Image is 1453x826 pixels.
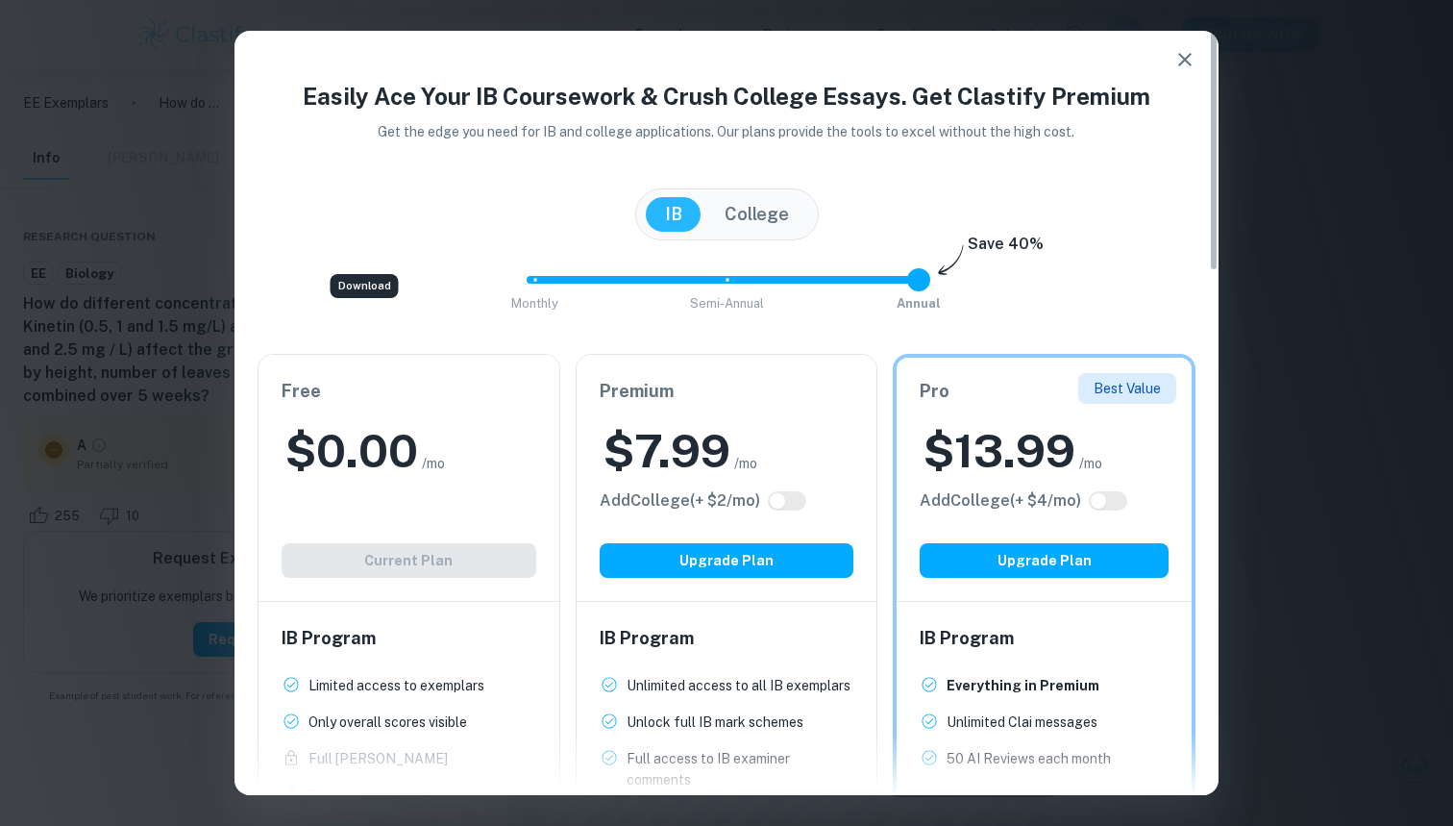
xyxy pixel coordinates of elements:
h6: IB Program [282,625,536,652]
p: Everything in Premium [947,675,1099,696]
button: Upgrade Plan [600,543,854,578]
p: Unlock full IB mark schemes [627,712,803,733]
h2: $ 0.00 [285,420,418,482]
h6: Pro [920,378,1169,405]
h4: Easily Ace Your IB Coursework & Crush College Essays. Get Clastify Premium [258,79,1195,113]
span: Annual [897,296,941,311]
span: /mo [1079,453,1102,474]
h6: Click to see all the additional College features. [920,489,1081,513]
p: Unlimited access to all IB exemplars [627,675,850,696]
img: subscription-arrow.svg [938,244,964,277]
p: Limited access to exemplars [308,675,484,696]
span: Semi-Annual [690,296,764,311]
h2: $ 7.99 [603,420,730,482]
h6: IB Program [600,625,854,652]
button: Upgrade Plan [920,543,1169,578]
button: IB [646,197,702,232]
h6: Save 40% [968,233,1044,265]
h6: Click to see all the additional College features. [600,489,760,513]
button: College [705,197,808,232]
p: Best Value [1094,378,1161,399]
p: Get the edge you need for IB and college applications. Our plans provide the tools to excel witho... [352,121,1102,142]
h6: Premium [600,378,854,405]
p: Only overall scores visible [308,712,467,733]
div: Download [331,274,399,298]
span: /mo [422,453,445,474]
span: /mo [734,453,757,474]
h6: Free [282,378,536,405]
span: Monthly [511,296,558,311]
p: Unlimited Clai messages [947,712,1097,733]
h2: $ 13.99 [924,420,1075,482]
h6: IB Program [920,625,1169,652]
